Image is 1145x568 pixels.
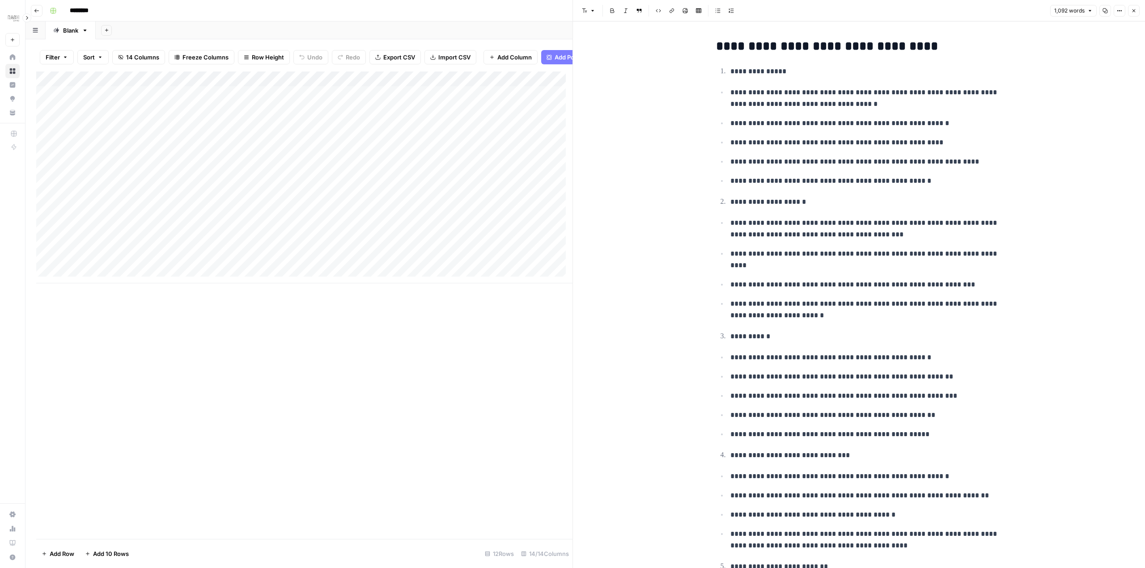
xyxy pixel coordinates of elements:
[80,547,134,561] button: Add 10 Rows
[517,547,572,561] div: 14/14 Columns
[40,50,74,64] button: Filter
[238,50,290,64] button: Row Height
[5,507,20,522] a: Settings
[5,105,20,120] a: Your Data
[36,547,80,561] button: Add Row
[5,92,20,106] a: Opportunities
[50,549,74,558] span: Add Row
[46,21,96,39] a: Blank
[5,50,20,64] a: Home
[369,50,421,64] button: Export CSV
[307,53,322,62] span: Undo
[346,53,360,62] span: Redo
[332,50,366,64] button: Redo
[1050,5,1097,17] button: 1,092 words
[1054,7,1085,15] span: 1,092 words
[169,50,234,64] button: Freeze Columns
[83,53,95,62] span: Sort
[5,522,20,536] a: Usage
[77,50,109,64] button: Sort
[252,53,284,62] span: Row Height
[483,50,538,64] button: Add Column
[112,50,165,64] button: 14 Columns
[93,549,129,558] span: Add 10 Rows
[481,547,517,561] div: 12 Rows
[5,78,20,92] a: Insights
[541,50,609,64] button: Add Power Agent
[126,53,159,62] span: 14 Columns
[182,53,229,62] span: Freeze Columns
[5,550,20,564] button: Help + Support
[46,53,60,62] span: Filter
[5,64,20,78] a: Browse
[293,50,328,64] button: Undo
[438,53,471,62] span: Import CSV
[5,7,20,29] button: Workspace: Dash
[383,53,415,62] span: Export CSV
[424,50,476,64] button: Import CSV
[5,10,21,26] img: Dash Logo
[555,53,603,62] span: Add Power Agent
[63,26,78,35] div: Blank
[5,536,20,550] a: Learning Hub
[497,53,532,62] span: Add Column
